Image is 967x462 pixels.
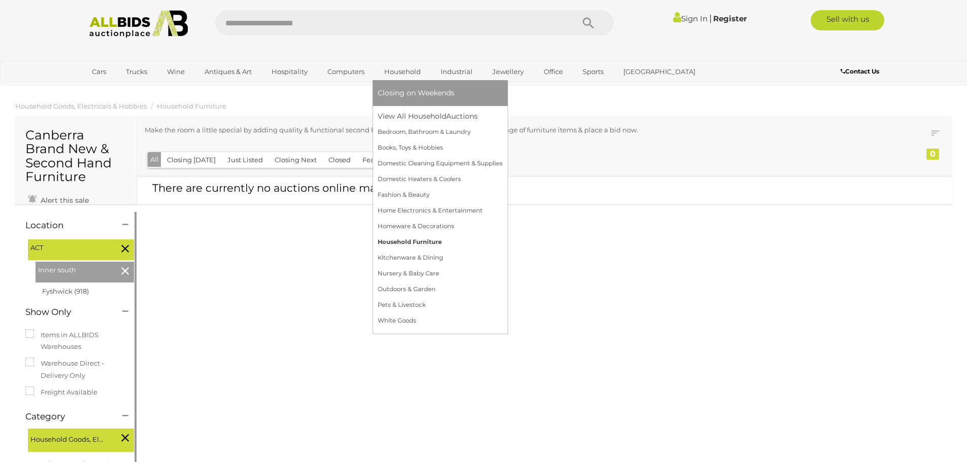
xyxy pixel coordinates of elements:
[841,67,879,75] b: Contact Us
[25,221,107,230] h4: Location
[148,152,161,167] button: All
[269,152,323,168] button: Closing Next
[30,242,107,254] span: ACT
[25,412,107,421] h4: Category
[161,152,222,168] button: Closing [DATE]
[145,124,870,136] p: Make the room a little special by adding quality & functional second hand furnitures from ALLBIDS...
[673,14,708,23] a: Sign In
[811,10,884,30] a: Sell with us
[434,63,479,80] a: Industrial
[713,14,747,23] a: Register
[25,386,97,398] label: Freight Available
[221,152,269,168] button: Just Listed
[25,329,126,353] label: Items in ALLBIDS Warehouses
[152,182,478,194] span: There are currently no auctions online matching your criteria
[709,13,712,24] span: |
[85,63,113,80] a: Cars
[617,63,702,80] a: [GEOGRAPHIC_DATA]
[160,63,191,80] a: Wine
[537,63,570,80] a: Office
[563,10,614,35] button: Search
[38,196,89,205] span: Alert this sale
[841,66,882,77] a: Contact Us
[25,128,126,184] h1: Canberra Brand New & Second Hand Furniture
[25,192,91,207] a: Alert this sale
[198,63,258,80] a: Antiques & Art
[119,63,154,80] a: Trucks
[25,307,107,317] h4: Show Only
[356,152,399,168] button: Featured
[38,264,114,276] span: Inner south
[926,149,939,160] div: 0
[322,152,357,168] button: Closed
[378,63,427,80] a: Household
[25,358,126,381] label: Warehouse Direct - Delivery Only
[576,63,610,80] a: Sports
[265,63,314,80] a: Hospitality
[15,102,147,110] a: Household Goods, Electricals & Hobbies
[321,63,371,80] a: Computers
[30,431,107,445] span: Household Goods, Electricals & Hobbies
[84,10,194,38] img: Allbids.com.au
[486,63,530,80] a: Jewellery
[42,287,89,295] a: Fyshwick (918)
[157,102,226,110] a: Household Furniture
